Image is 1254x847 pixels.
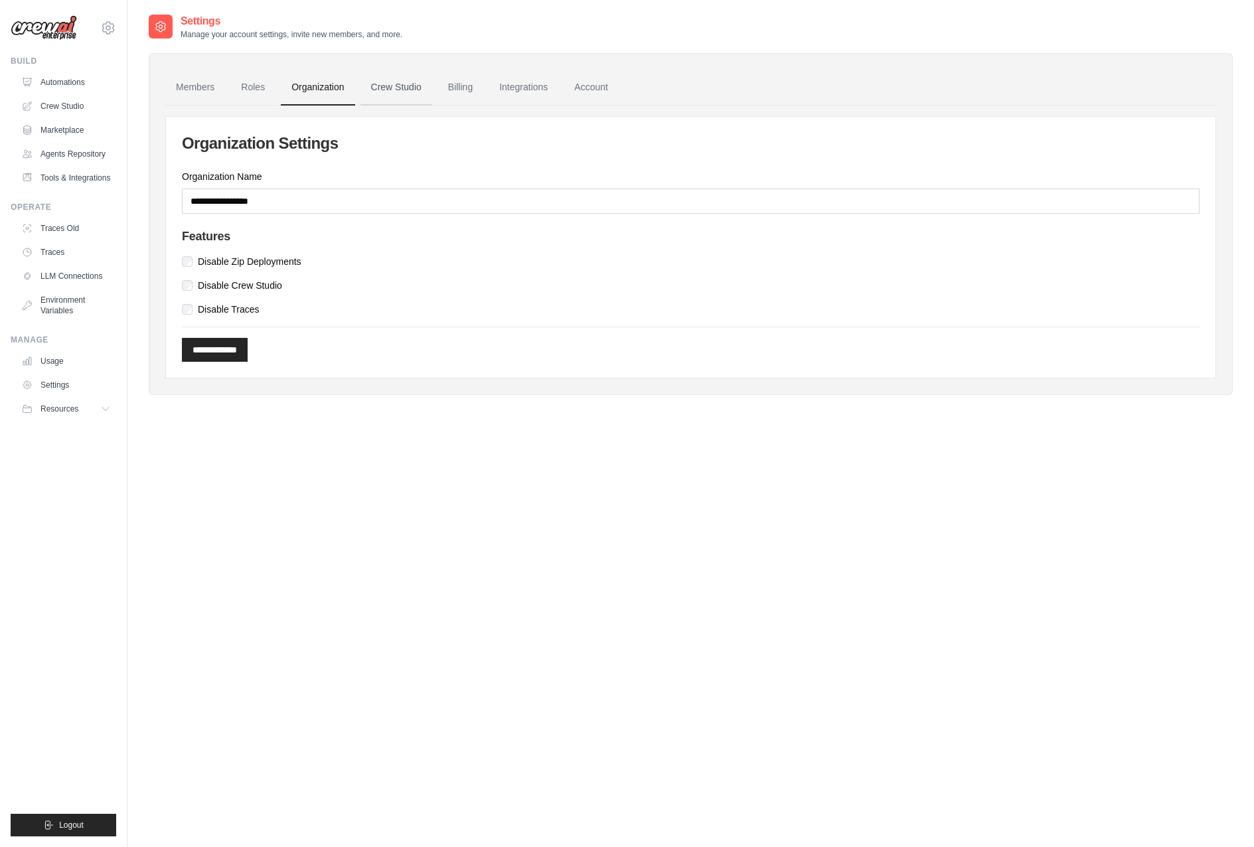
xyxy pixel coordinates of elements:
[181,29,402,40] p: Manage your account settings, invite new members, and more.
[11,56,116,66] div: Build
[16,289,116,321] a: Environment Variables
[16,398,116,420] button: Resources
[16,266,116,287] a: LLM Connections
[11,335,116,345] div: Manage
[281,70,354,106] a: Organization
[16,218,116,239] a: Traces Old
[59,820,84,830] span: Logout
[11,15,77,40] img: Logo
[230,70,275,106] a: Roles
[16,96,116,117] a: Crew Studio
[16,242,116,263] a: Traces
[16,374,116,396] a: Settings
[198,279,282,292] label: Disable Crew Studio
[16,167,116,189] a: Tools & Integrations
[11,202,116,212] div: Operate
[40,404,78,414] span: Resources
[360,70,432,106] a: Crew Studio
[489,70,558,106] a: Integrations
[181,13,402,29] h2: Settings
[16,119,116,141] a: Marketplace
[16,72,116,93] a: Automations
[16,350,116,372] a: Usage
[182,170,1200,183] label: Organization Name
[16,143,116,165] a: Agents Repository
[11,814,116,836] button: Logout
[165,70,225,106] a: Members
[198,255,301,268] label: Disable Zip Deployments
[437,70,483,106] a: Billing
[564,70,619,106] a: Account
[182,133,1200,154] h2: Organization Settings
[182,230,1200,244] h4: Features
[198,303,260,316] label: Disable Traces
